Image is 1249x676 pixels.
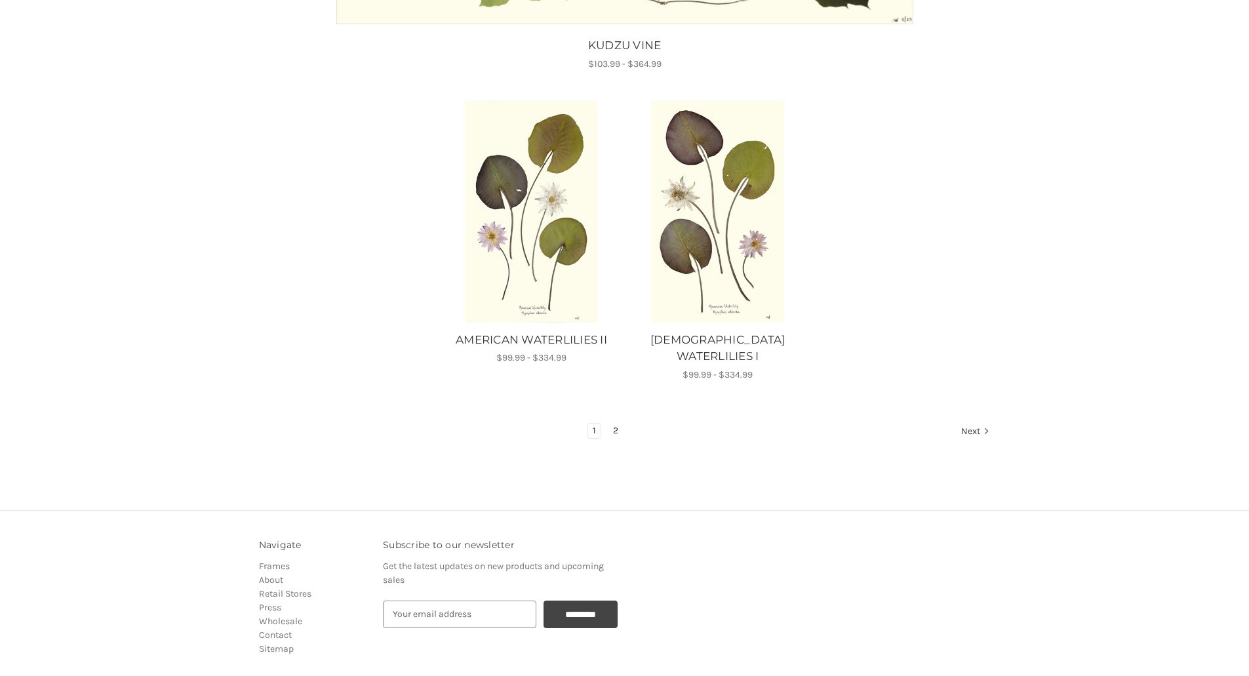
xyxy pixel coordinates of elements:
img: Unframed [633,100,802,323]
a: Wholesale [259,616,302,627]
span: $103.99 - $364.99 [588,58,662,70]
a: AMERICAN WATERLILIES I, Price range from $99.99 to $334.99 [633,100,802,323]
a: Sitemap [259,643,294,654]
a: Frames [259,561,290,572]
input: Your email address [383,601,536,628]
a: Page 2 of 2 [608,424,623,438]
a: Retail Stores [259,588,311,599]
a: Contact [259,629,292,641]
span: $99.99 - $334.99 [496,352,566,363]
a: About [259,574,283,586]
h3: Subscribe to our newsletter [383,538,618,552]
a: KUDZU VINE, Price range from $103.99 to $364.99 [259,37,991,54]
h3: Navigate [259,538,370,552]
span: $99.99 - $334.99 [683,369,753,380]
nav: pagination [259,423,991,441]
a: AMERICAN WATERLILIES II, Price range from $99.99 to $334.99 [447,100,616,323]
a: AMERICAN WATERLILIES II, Price range from $99.99 to $334.99 [445,332,618,349]
a: Page 1 of 2 [588,424,601,438]
img: Unframed [447,100,616,323]
a: Press [259,602,281,613]
p: Get the latest updates on new products and upcoming sales [383,559,618,587]
a: Next [957,424,990,441]
a: AMERICAN WATERLILIES I, Price range from $99.99 to $334.99 [631,332,804,365]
